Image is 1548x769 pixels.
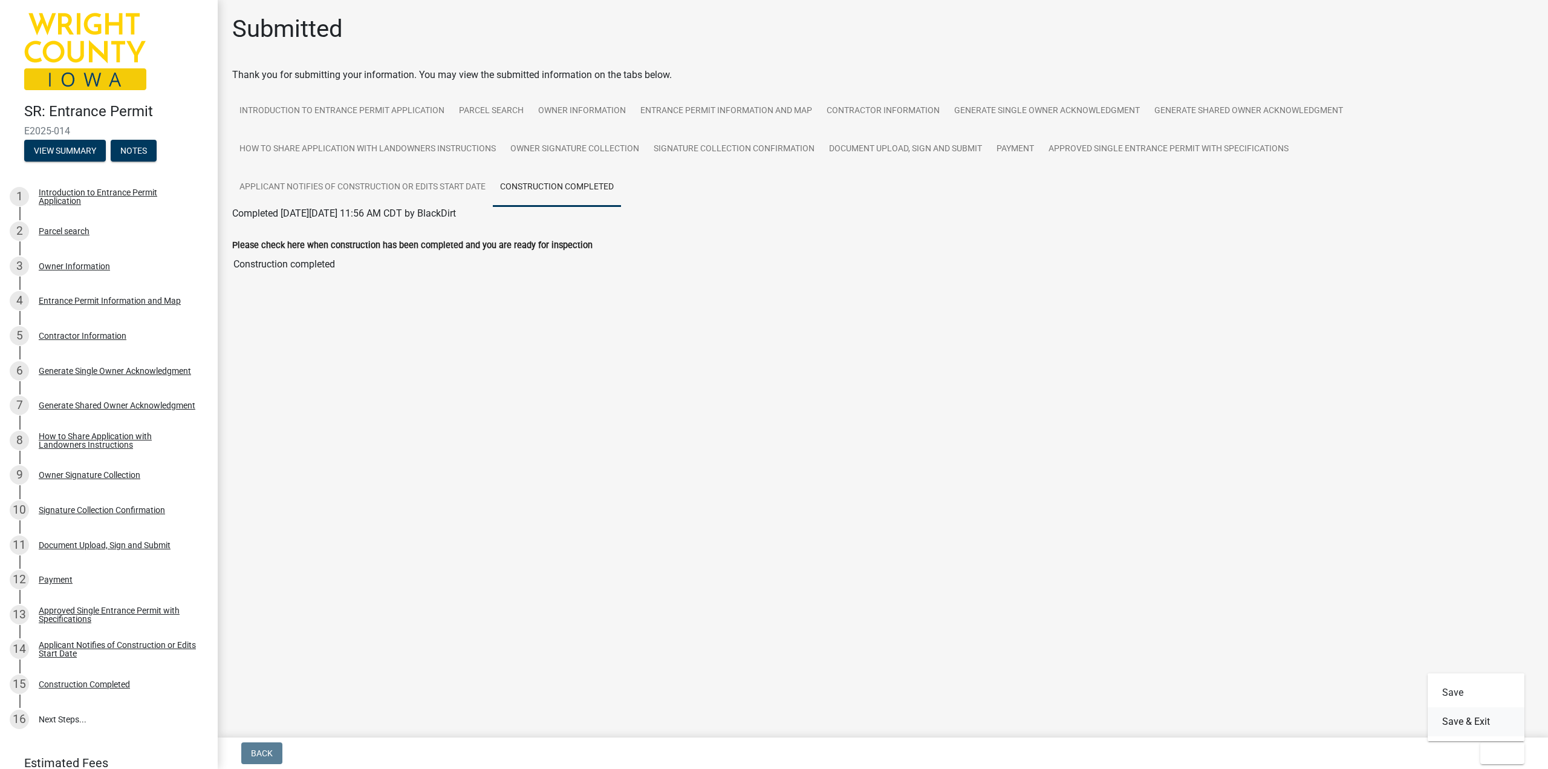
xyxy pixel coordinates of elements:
[39,506,165,514] div: Signature Collection Confirmation
[39,541,171,549] div: Document Upload, Sign and Submit
[1428,678,1524,707] button: Save
[241,742,282,764] button: Back
[39,296,181,305] div: Entrance Permit Information and Map
[24,13,146,90] img: Wright County, Iowa
[1428,707,1524,736] button: Save & Exit
[1041,130,1296,169] a: Approved Single Entrance Permit with Specifications
[39,262,110,270] div: Owner Information
[232,168,493,207] a: Applicant Notifies of Construction or Edits Start Date
[10,326,29,345] div: 5
[24,140,106,162] button: View Summary
[947,92,1147,131] a: Generate Single Owner Acknowledgment
[232,130,503,169] a: How to Share Application with Landowners Instructions
[39,188,198,205] div: Introduction to Entrance Permit Application
[10,570,29,589] div: 12
[24,125,193,137] span: E2025-014
[10,431,29,450] div: 8
[232,92,452,131] a: Introduction to Entrance Permit Application
[39,227,89,235] div: Parcel search
[10,535,29,555] div: 11
[39,367,191,375] div: Generate Single Owner Acknowledgment
[822,130,989,169] a: Document Upload, Sign and Submit
[1490,748,1507,758] span: Exit
[39,641,198,658] div: Applicant Notifies of Construction or Edits Start Date
[10,396,29,415] div: 7
[232,241,593,250] label: Please check here when construction has been completed and you are ready for inspection
[232,68,1533,82] div: Thank you for submitting your information. You may view the submitted information on the tabs below.
[989,130,1041,169] a: Payment
[819,92,947,131] a: Contractor Information
[531,92,633,131] a: Owner Information
[452,92,531,131] a: Parcel search
[10,187,29,206] div: 1
[10,257,29,276] div: 3
[251,748,273,758] span: Back
[10,710,29,729] div: 16
[39,575,73,584] div: Payment
[232,15,343,44] h1: Submitted
[1147,92,1350,131] a: Generate Shared Owner Acknowledgment
[633,92,819,131] a: Entrance Permit Information and Map
[10,675,29,694] div: 15
[10,500,29,520] div: 10
[24,146,106,156] wm-modal-confirm: Summary
[39,332,126,340] div: Contractor Information
[646,130,822,169] a: Signature Collection Confirmation
[111,146,157,156] wm-modal-confirm: Notes
[39,680,130,689] div: Construction Completed
[10,640,29,659] div: 14
[111,140,157,162] button: Notes
[39,432,198,449] div: How to Share Application with Landowners Instructions
[503,130,646,169] a: Owner Signature Collection
[10,605,29,624] div: 13
[39,401,195,410] div: Generate Shared Owner Acknowledgment
[1428,673,1524,741] div: Exit
[39,606,198,623] div: Approved Single Entrance Permit with Specifications
[232,208,456,219] span: Completed [DATE][DATE] 11:56 AM CDT by BlackDirt
[10,221,29,241] div: 2
[1480,742,1524,764] button: Exit
[493,168,621,207] a: Construction Completed
[10,465,29,485] div: 9
[10,361,29,381] div: 6
[10,291,29,310] div: 4
[24,103,208,120] h4: SR: Entrance Permit
[39,471,140,479] div: Owner Signature Collection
